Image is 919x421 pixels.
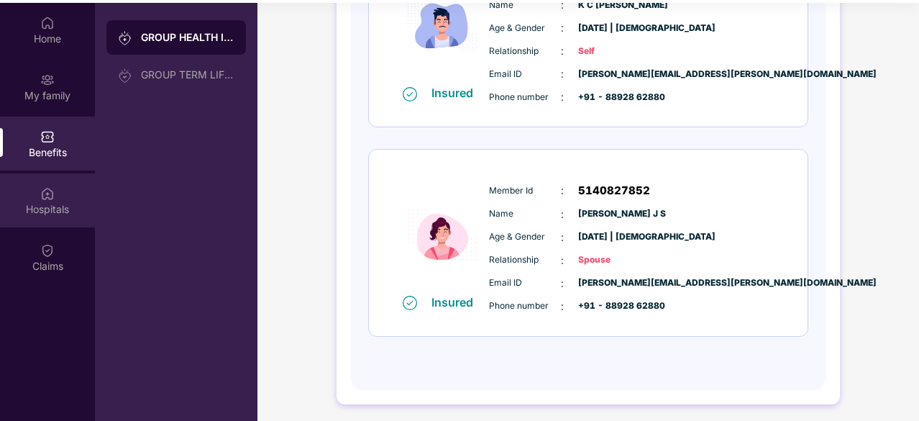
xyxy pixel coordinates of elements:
span: 5140827852 [578,182,650,199]
img: svg+xml;base64,PHN2ZyBpZD0iQ2xhaW0iIHhtbG5zPSJodHRwOi8vd3d3LnczLm9yZy8yMDAwL3N2ZyIgd2lkdGg9IjIwIi... [40,243,55,258]
img: svg+xml;base64,PHN2ZyB3aWR0aD0iMjAiIGhlaWdodD0iMjAiIHZpZXdCb3g9IjAgMCAyMCAyMCIgZmlsbD0ibm9uZSIgeG... [118,68,132,83]
img: svg+xml;base64,PHN2ZyB4bWxucz0iaHR0cDovL3d3dy53My5vcmcvMjAwMC9zdmciIHdpZHRoPSIxNiIgaGVpZ2h0PSIxNi... [403,87,417,101]
span: Relationship [489,253,561,267]
span: : [561,207,564,222]
span: : [561,183,564,199]
div: Insured [431,295,482,309]
span: Phone number [489,299,561,313]
span: Name [489,207,561,221]
img: svg+xml;base64,PHN2ZyB3aWR0aD0iMjAiIGhlaWdodD0iMjAiIHZpZXdCb3g9IjAgMCAyMCAyMCIgZmlsbD0ibm9uZSIgeG... [40,73,55,87]
img: svg+xml;base64,PHN2ZyB4bWxucz0iaHR0cDovL3d3dy53My5vcmcvMjAwMC9zdmciIHdpZHRoPSIxNiIgaGVpZ2h0PSIxNi... [403,296,417,310]
span: Relationship [489,45,561,58]
span: [PERSON_NAME] J S [578,207,650,221]
div: Insured [431,86,482,100]
span: : [561,276,564,291]
span: : [561,43,564,59]
span: +91 - 88928 62880 [578,91,650,104]
span: Self [578,45,650,58]
img: svg+xml;base64,PHN2ZyBpZD0iSG9tZSIgeG1sbnM9Imh0dHA6Ly93d3cudzMub3JnLzIwMDAvc3ZnIiB3aWR0aD0iMjAiIG... [40,16,55,30]
span: : [561,89,564,105]
span: Email ID [489,68,561,81]
span: [DATE] | [DEMOGRAPHIC_DATA] [578,230,650,244]
span: Age & Gender [489,22,561,35]
span: +91 - 88928 62880 [578,299,650,313]
span: [PERSON_NAME][EMAIL_ADDRESS][PERSON_NAME][DOMAIN_NAME] [578,68,650,81]
span: [DATE] | [DEMOGRAPHIC_DATA] [578,22,650,35]
span: Email ID [489,276,561,290]
span: Member Id [489,184,561,198]
img: svg+xml;base64,PHN2ZyBpZD0iQmVuZWZpdHMiIHhtbG5zPSJodHRwOi8vd3d3LnczLm9yZy8yMDAwL3N2ZyIgd2lkdGg9Ij... [40,130,55,144]
span: : [561,299,564,314]
span: : [561,20,564,36]
div: GROUP HEALTH INSURANCE [141,30,234,45]
span: Spouse [578,253,650,267]
img: svg+xml;base64,PHN2ZyBpZD0iSG9zcGl0YWxzIiB4bWxucz0iaHR0cDovL3d3dy53My5vcmcvMjAwMC9zdmciIHdpZHRoPS... [40,186,55,201]
span: Age & Gender [489,230,561,244]
span: : [561,253,564,268]
span: Phone number [489,91,561,104]
span: : [561,230,564,245]
img: svg+xml;base64,PHN2ZyB3aWR0aD0iMjAiIGhlaWdodD0iMjAiIHZpZXdCb3g9IjAgMCAyMCAyMCIgZmlsbD0ibm9uZSIgeG... [118,31,132,45]
img: icon [399,176,485,294]
div: GROUP TERM LIFE INSURANCE [141,69,234,81]
span: [PERSON_NAME][EMAIL_ADDRESS][PERSON_NAME][DOMAIN_NAME] [578,276,650,290]
span: : [561,66,564,82]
